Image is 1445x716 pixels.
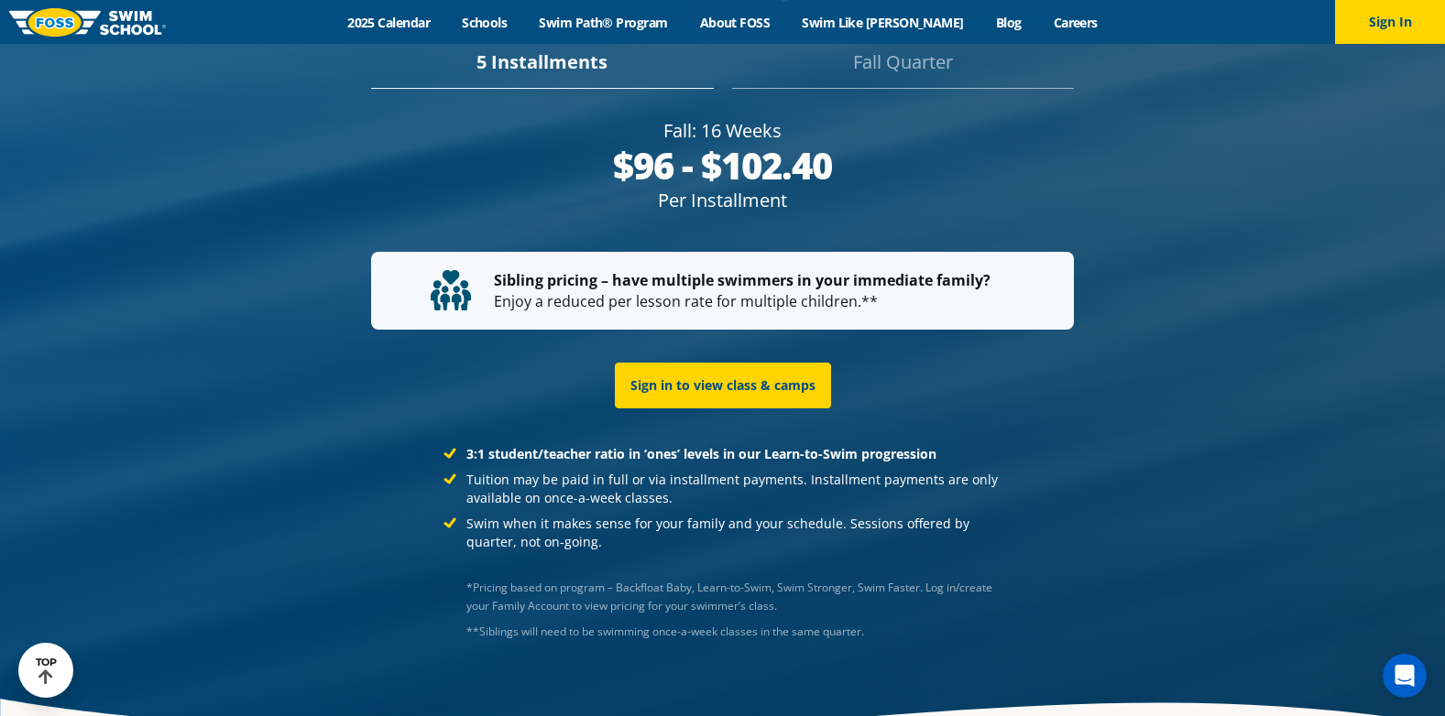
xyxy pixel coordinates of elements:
[431,270,471,310] img: tuition-family-children.svg
[446,14,523,31] a: Schools
[371,49,713,89] div: 5 Installments
[615,363,831,408] a: Sign in to view class & camps
[371,144,1074,188] div: $96 - $102.40
[332,14,446,31] a: 2025 Calendar
[443,471,1002,507] li: Tuition may be paid in full or via installment payments. Installment payments are only available ...
[523,14,684,31] a: Swim Path® Program
[786,14,980,31] a: Swim Like [PERSON_NAME]
[1037,14,1113,31] a: Careers
[980,14,1037,31] a: Blog
[466,579,1002,615] p: *Pricing based on program – Backfloat Baby, Learn-to-Swim, Swim Stronger, Swim Faster. Log in/cre...
[431,270,1014,311] p: Enjoy a reduced per lesson rate for multiple children.**
[443,515,1002,551] li: Swim when it makes sense for your family and your schedule. Sessions offered by quarter, not on-g...
[371,118,1074,144] div: Fall: 16 Weeks
[371,188,1074,213] div: Per Installment
[466,445,936,462] strong: 3:1 student/teacher ratio in ‘ones’ levels in our Learn-to-Swim progression
[466,623,1002,641] div: Josef Severson, Rachael Blom (group direct message)
[36,656,57,685] div: TOP
[466,623,1002,641] div: **Siblings will need to be swimming once-a-week classes in the same quarter.
[9,8,166,37] img: FOSS Swim School Logo
[732,49,1074,89] div: Fall Quarter
[1383,654,1427,698] iframe: Intercom live chat
[684,14,786,31] a: About FOSS
[494,270,991,290] strong: Sibling pricing – have multiple swimmers in your immediate family?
